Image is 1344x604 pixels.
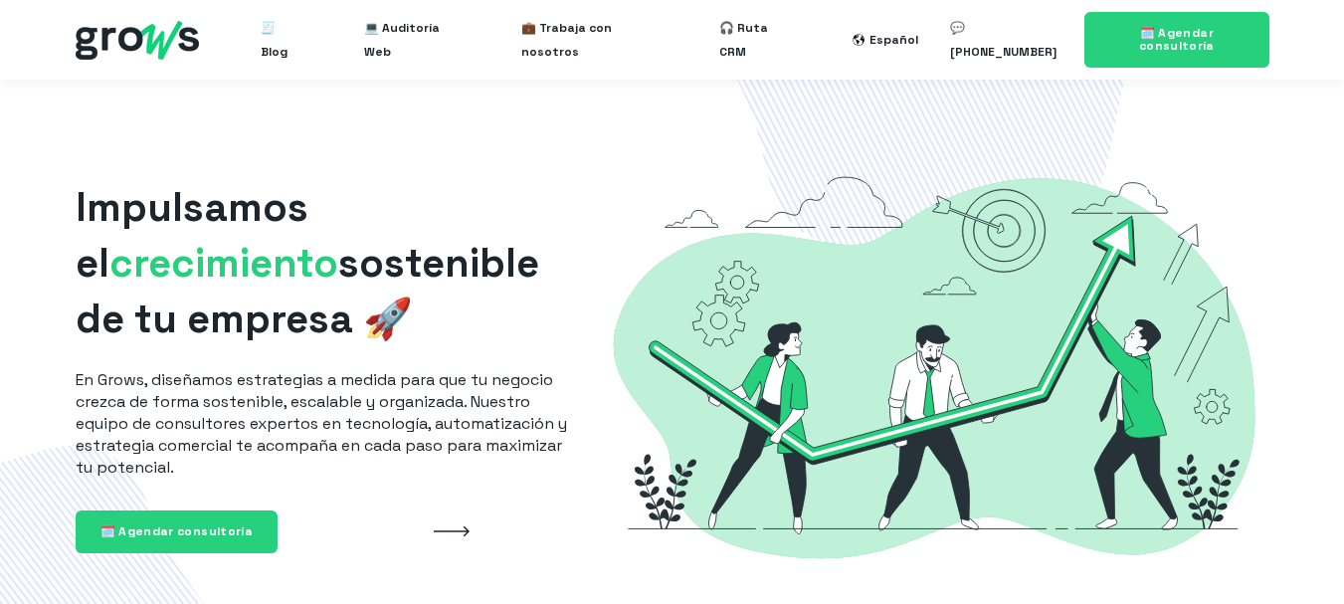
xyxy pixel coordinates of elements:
[521,8,656,72] a: 💼 Trabaja con nosotros
[719,8,789,72] a: 🎧 Ruta CRM
[76,180,567,347] h1: Impulsamos el sostenible de tu empresa 🚀
[76,510,279,553] a: 🗓️ Agendar consultoría
[950,8,1059,72] a: 💬 [PHONE_NUMBER]
[261,8,300,72] a: 🧾 Blog
[1084,12,1268,68] a: 🗓️ Agendar consultoría
[869,28,918,52] div: Español
[364,8,458,72] a: 💻 Auditoría Web
[599,143,1269,590] img: Grows-Growth-Marketing-Hacking-Hubspot
[109,238,338,289] span: crecimiento
[1139,25,1215,54] span: 🗓️ Agendar consultoría
[76,21,199,60] img: grows - hubspot
[100,523,254,539] span: 🗓️ Agendar consultoría
[76,369,567,479] p: En Grows, diseñamos estrategias a medida para que tu negocio crezca de forma sostenible, escalabl...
